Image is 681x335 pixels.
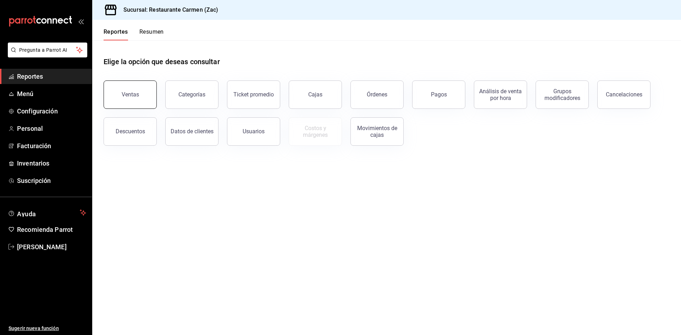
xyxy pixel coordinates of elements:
button: open_drawer_menu [78,18,84,24]
a: Cajas [289,80,342,109]
button: Movimientos de cajas [350,117,404,146]
div: Cajas [308,90,323,99]
button: Reportes [104,28,128,40]
button: Datos de clientes [165,117,218,146]
div: navigation tabs [104,28,164,40]
span: Suscripción [17,176,86,185]
div: Categorías [178,91,205,98]
div: Grupos modificadores [540,88,584,101]
button: Pagos [412,80,465,109]
button: Categorías [165,80,218,109]
h3: Sucursal: Restaurante Carmen (Zac) [118,6,218,14]
span: Recomienda Parrot [17,225,86,234]
div: Análisis de venta por hora [478,88,522,101]
span: Reportes [17,72,86,81]
span: Personal [17,124,86,133]
span: Ayuda [17,208,77,217]
div: Órdenes [367,91,387,98]
h1: Elige la opción que deseas consultar [104,56,220,67]
button: Ticket promedio [227,80,280,109]
button: Cancelaciones [597,80,650,109]
div: Movimientos de cajas [355,125,399,138]
a: Pregunta a Parrot AI [5,51,87,59]
button: Usuarios [227,117,280,146]
span: Sugerir nueva función [9,325,86,332]
button: Pregunta a Parrot AI [8,43,87,57]
span: Configuración [17,106,86,116]
span: Inventarios [17,158,86,168]
span: Pregunta a Parrot AI [19,46,76,54]
div: Ticket promedio [233,91,274,98]
span: [PERSON_NAME] [17,242,86,252]
button: Contrata inventarios para ver este reporte [289,117,342,146]
div: Descuentos [116,128,145,135]
button: Grupos modificadores [536,80,589,109]
button: Descuentos [104,117,157,146]
span: Menú [17,89,86,99]
div: Cancelaciones [606,91,642,98]
div: Datos de clientes [171,128,214,135]
div: Usuarios [243,128,265,135]
span: Facturación [17,141,86,151]
div: Costos y márgenes [293,125,337,138]
button: Ventas [104,80,157,109]
button: Órdenes [350,80,404,109]
div: Pagos [431,91,447,98]
button: Resumen [139,28,164,40]
div: Ventas [122,91,139,98]
button: Análisis de venta por hora [474,80,527,109]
